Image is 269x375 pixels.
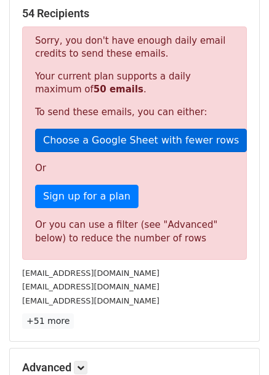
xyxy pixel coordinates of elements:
[22,268,159,278] small: [EMAIL_ADDRESS][DOMAIN_NAME]
[35,70,234,96] p: Your current plan supports a daily maximum of .
[35,185,139,208] a: Sign up for a plan
[35,106,234,119] p: To send these emails, you can either:
[22,296,159,305] small: [EMAIL_ADDRESS][DOMAIN_NAME]
[94,84,143,95] strong: 50 emails
[35,218,234,246] div: Or you can use a filter (see "Advanced" below) to reduce the number of rows
[22,313,74,329] a: +51 more
[22,361,247,374] h5: Advanced
[35,129,247,152] a: Choose a Google Sheet with fewer rows
[207,316,269,375] iframe: Chat Widget
[22,282,159,291] small: [EMAIL_ADDRESS][DOMAIN_NAME]
[22,7,247,20] h5: 54 Recipients
[35,34,234,60] p: Sorry, you don't have enough daily email credits to send these emails.
[35,162,234,175] p: Or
